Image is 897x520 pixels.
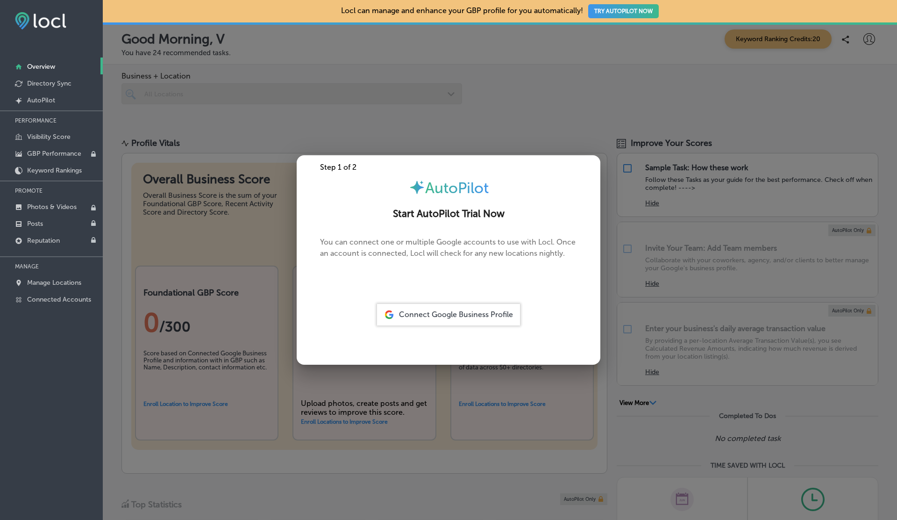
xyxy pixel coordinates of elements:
img: fda3e92497d09a02dc62c9cd864e3231.png [15,12,66,29]
h2: Start AutoPilot Trial Now [308,208,589,220]
p: Manage Locations [27,279,81,287]
p: Photos & Videos [27,203,77,211]
p: AutoPilot [27,96,55,104]
img: autopilot-icon [409,179,425,195]
p: Overview [27,63,55,71]
p: Posts [27,220,43,228]
p: Visibility Score [27,133,71,141]
span: Connect Google Business Profile [399,310,513,319]
button: TRY AUTOPILOT NOW [588,4,659,18]
div: Step 1 of 2 [297,163,600,172]
p: You can connect one or multiple Google accounts to use with Locl. Once an account is connected, L... [320,237,577,274]
span: AutoPilot [425,179,489,197]
p: Keyword Rankings [27,166,82,174]
p: Reputation [27,237,60,245]
p: Connected Accounts [27,296,91,303]
p: GBP Performance [27,150,81,158]
p: Directory Sync [27,79,71,87]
